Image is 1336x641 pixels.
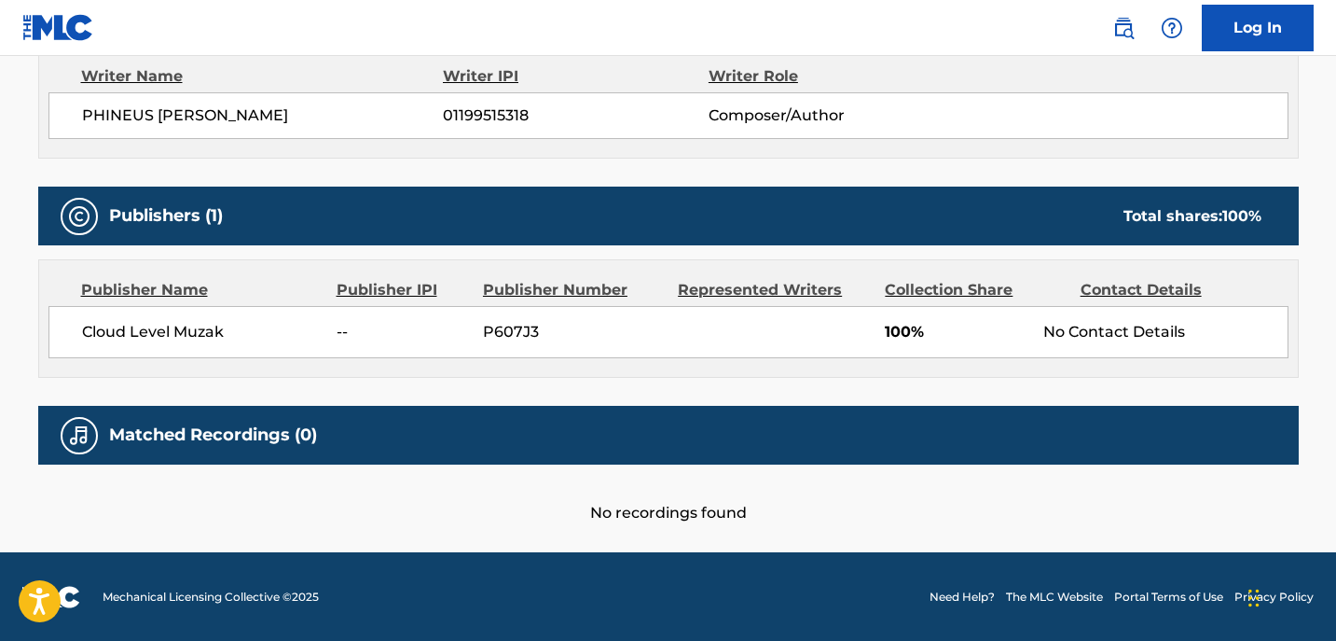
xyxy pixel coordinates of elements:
div: Publisher Number [483,279,664,301]
div: Total shares: [1123,205,1261,228]
h5: Matched Recordings (0) [109,425,317,446]
img: help [1161,17,1183,39]
div: No Contact Details [1043,321,1287,343]
span: Mechanical Licensing Collective © 2025 [103,589,319,606]
a: The MLC Website [1006,589,1103,606]
img: Matched Recordings [68,425,90,447]
div: Publisher IPI [337,279,469,301]
iframe: Chat Widget [1243,551,1336,641]
img: logo [22,586,80,608]
a: Log In [1202,5,1314,51]
img: Publishers [68,205,90,228]
div: Writer Role [709,65,950,88]
div: No recordings found [38,465,1299,524]
h5: Publishers (1) [109,205,223,227]
div: Help [1153,9,1191,47]
span: 01199515318 [443,105,708,127]
span: 100 % [1222,207,1261,225]
a: Public Search [1105,9,1142,47]
span: -- [337,321,469,343]
div: Publisher Name [81,279,323,301]
img: search [1112,17,1135,39]
span: PHINEUS [PERSON_NAME] [82,105,444,127]
a: Portal Terms of Use [1114,589,1223,606]
img: MLC Logo [22,14,94,41]
div: Writer Name [81,65,444,88]
div: Represented Writers [678,279,871,301]
div: Contact Details [1081,279,1261,301]
span: Composer/Author [709,105,950,127]
div: Writer IPI [443,65,709,88]
span: 100% [885,321,1029,343]
a: Privacy Policy [1234,589,1314,606]
a: Need Help? [930,589,995,606]
div: Drag [1248,570,1260,626]
span: P607J3 [483,321,664,343]
div: Collection Share [885,279,1066,301]
span: Cloud Level Muzak [82,321,324,343]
